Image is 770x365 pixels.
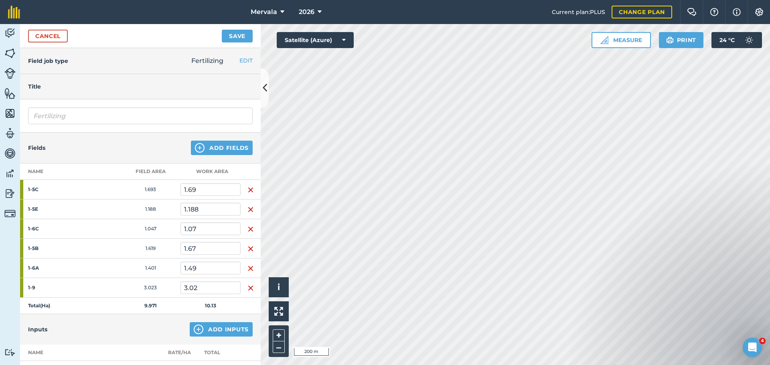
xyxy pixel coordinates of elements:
button: + [273,329,285,341]
strong: 1-6C [28,226,91,232]
strong: 1-5B [28,245,91,252]
th: Rate/ Ha [164,345,195,361]
th: Name [20,345,100,361]
img: svg+xml;base64,PHN2ZyB4bWxucz0iaHR0cDovL3d3dy53My5vcmcvMjAwMC9zdmciIHdpZHRoPSIxNiIgaGVpZ2h0PSIyNC... [247,283,254,293]
img: svg+xml;base64,PD94bWwgdmVyc2lvbj0iMS4wIiBlbmNvZGluZz0idXRmLTgiPz4KPCEtLSBHZW5lcmF0b3I6IEFkb2JlIE... [4,167,16,179]
img: svg+xml;base64,PHN2ZyB4bWxucz0iaHR0cDovL3d3dy53My5vcmcvMjAwMC9zdmciIHdpZHRoPSIxNCIgaGVpZ2h0PSIyNC... [194,325,203,334]
img: svg+xml;base64,PD94bWwgdmVyc2lvbj0iMS4wIiBlbmNvZGluZz0idXRmLTgiPz4KPCEtLSBHZW5lcmF0b3I6IEFkb2JlIE... [4,208,16,219]
img: Four arrows, one pointing top left, one top right, one bottom right and the last bottom left [274,307,283,316]
img: svg+xml;base64,PHN2ZyB4bWxucz0iaHR0cDovL3d3dy53My5vcmcvMjAwMC9zdmciIHdpZHRoPSIxNiIgaGVpZ2h0PSIyNC... [247,205,254,214]
img: svg+xml;base64,PD94bWwgdmVyc2lvbj0iMS4wIiBlbmNvZGluZz0idXRmLTgiPz4KPCEtLSBHZW5lcmF0b3I6IEFkb2JlIE... [4,27,16,39]
img: svg+xml;base64,PHN2ZyB4bWxucz0iaHR0cDovL3d3dy53My5vcmcvMjAwMC9zdmciIHdpZHRoPSI1NiIgaGVpZ2h0PSI2MC... [4,107,16,119]
span: 4 [759,338,766,344]
img: svg+xml;base64,PHN2ZyB4bWxucz0iaHR0cDovL3d3dy53My5vcmcvMjAwMC9zdmciIHdpZHRoPSIxNiIgaGVpZ2h0PSIyNC... [247,264,254,273]
th: Name [20,163,120,180]
strong: 1-9 [28,284,91,291]
button: Add Fields [191,141,253,155]
img: svg+xml;base64,PD94bWwgdmVyc2lvbj0iMS4wIiBlbmNvZGluZz0idXRmLTgiPz4KPCEtLSBHZW5lcmF0b3I6IEFkb2JlIE... [4,349,16,356]
img: Two speech bubbles overlapping with the left bubble in the forefront [687,8,697,16]
img: svg+xml;base64,PHN2ZyB4bWxucz0iaHR0cDovL3d3dy53My5vcmcvMjAwMC9zdmciIHdpZHRoPSIxNiIgaGVpZ2h0PSIyNC... [247,185,254,195]
td: 1.188 [120,200,180,219]
strong: 1-5C [28,186,91,193]
img: svg+xml;base64,PD94bWwgdmVyc2lvbj0iMS4wIiBlbmNvZGluZz0idXRmLTgiPz4KPCEtLSBHZW5lcmF0b3I6IEFkb2JlIE... [741,32,757,48]
button: Add Inputs [190,322,253,337]
h4: Field job type [28,56,68,65]
th: Work area [180,163,241,180]
img: svg+xml;base64,PHN2ZyB4bWxucz0iaHR0cDovL3d3dy53My5vcmcvMjAwMC9zdmciIHdpZHRoPSIxOSIgaGVpZ2h0PSIyNC... [666,35,674,45]
img: svg+xml;base64,PHN2ZyB4bWxucz0iaHR0cDovL3d3dy53My5vcmcvMjAwMC9zdmciIHdpZHRoPSIxNyIgaGVpZ2h0PSIxNy... [733,7,741,17]
strong: 9.971 [144,302,157,309]
td: 3.023 [120,278,180,298]
img: svg+xml;base64,PHN2ZyB4bWxucz0iaHR0cDovL3d3dy53My5vcmcvMjAwMC9zdmciIHdpZHRoPSI1NiIgaGVpZ2h0PSI2MC... [4,87,16,99]
img: svg+xml;base64,PHN2ZyB4bWxucz0iaHR0cDovL3d3dy53My5vcmcvMjAwMC9zdmciIHdpZHRoPSIxNiIgaGVpZ2h0PSIyNC... [247,244,254,254]
span: Mervala [251,7,277,17]
img: fieldmargin Logo [8,6,20,18]
iframe: Intercom live chat [743,338,762,357]
td: 1.693 [120,180,180,200]
img: svg+xml;base64,PD94bWwgdmVyc2lvbj0iMS4wIiBlbmNvZGluZz0idXRmLTgiPz4KPCEtLSBHZW5lcmF0b3I6IEFkb2JlIE... [4,147,16,159]
strong: Total ( Ha ) [28,302,50,309]
td: 1.401 [120,258,180,278]
input: What needs doing? [28,107,253,124]
img: svg+xml;base64,PHN2ZyB4bWxucz0iaHR0cDovL3d3dy53My5vcmcvMjAwMC9zdmciIHdpZHRoPSIxNCIgaGVpZ2h0PSIyNC... [195,143,205,153]
h4: Inputs [28,325,47,334]
button: Print [659,32,704,48]
a: Cancel [28,30,68,42]
img: A question mark icon [709,8,719,16]
img: svg+xml;base64,PD94bWwgdmVyc2lvbj0iMS4wIiBlbmNvZGluZz0idXRmLTgiPz4KPCEtLSBHZW5lcmF0b3I6IEFkb2JlIE... [4,188,16,200]
span: Fertilizing [191,57,223,65]
button: Save [222,30,253,42]
button: i [269,277,289,297]
button: Measure [592,32,651,48]
span: 2026 [299,7,314,17]
button: Satellite (Azure) [277,32,354,48]
img: svg+xml;base64,PD94bWwgdmVyc2lvbj0iMS4wIiBlbmNvZGluZz0idXRmLTgiPz4KPCEtLSBHZW5lcmF0b3I6IEFkb2JlIE... [4,127,16,139]
span: 24 ° C [719,32,735,48]
h4: Fields [28,143,45,152]
img: A cog icon [754,8,764,16]
img: svg+xml;base64,PHN2ZyB4bWxucz0iaHR0cDovL3d3dy53My5vcmcvMjAwMC9zdmciIHdpZHRoPSIxNiIgaGVpZ2h0PSIyNC... [247,224,254,234]
span: i [278,282,280,292]
th: Total [195,345,241,361]
strong: 1-6A [28,265,91,271]
strong: 1-5E [28,206,91,212]
td: 1.047 [120,219,180,239]
img: Ruler icon [600,36,608,44]
strong: 10.13 [205,302,216,309]
button: 24 °C [711,32,762,48]
a: Change plan [612,6,672,18]
button: – [273,341,285,353]
button: EDIT [239,56,253,65]
h4: Title [28,82,253,91]
span: Current plan : PLUS [552,8,605,16]
th: Field Area [120,163,180,180]
img: svg+xml;base64,PD94bWwgdmVyc2lvbj0iMS4wIiBlbmNvZGluZz0idXRmLTgiPz4KPCEtLSBHZW5lcmF0b3I6IEFkb2JlIE... [4,68,16,79]
td: 1.619 [120,239,180,258]
img: svg+xml;base64,PHN2ZyB4bWxucz0iaHR0cDovL3d3dy53My5vcmcvMjAwMC9zdmciIHdpZHRoPSI1NiIgaGVpZ2h0PSI2MC... [4,47,16,59]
